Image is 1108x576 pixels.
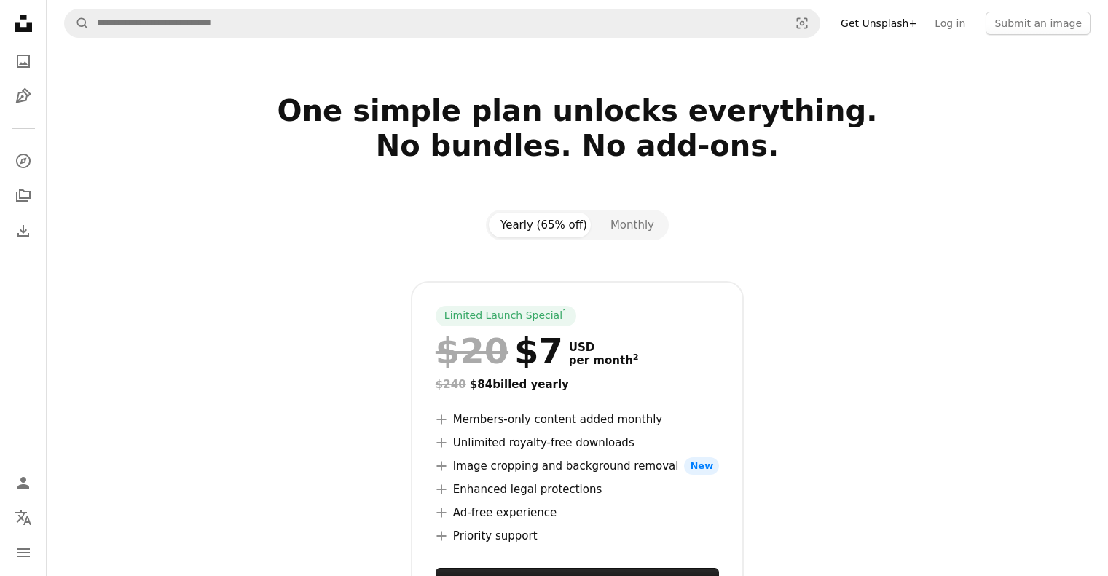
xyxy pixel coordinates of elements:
h2: One simple plan unlocks everything. No bundles. No add-ons. [106,93,1050,198]
button: Monthly [599,213,666,237]
span: $240 [436,378,466,391]
button: Visual search [785,9,820,37]
li: Unlimited royalty-free downloads [436,434,719,451]
sup: 1 [562,308,567,317]
a: Collections [9,181,38,210]
a: Home — Unsplash [9,9,38,41]
li: Members-only content added monthly [436,411,719,428]
a: Log in [926,12,974,35]
a: Illustrations [9,82,38,111]
form: Find visuals sitewide [64,9,820,38]
li: Priority support [436,527,719,545]
button: Language [9,503,38,532]
a: 1 [559,309,570,323]
button: Search Unsplash [65,9,90,37]
a: Get Unsplash+ [832,12,926,35]
a: 2 [630,354,642,367]
sup: 2 [633,352,639,362]
button: Yearly (65% off) [489,213,599,237]
button: Submit an image [986,12,1091,35]
button: Menu [9,538,38,567]
li: Ad-free experience [436,504,719,521]
div: $84 billed yearly [436,376,719,393]
a: Log in / Sign up [9,468,38,497]
span: $20 [436,332,508,370]
li: Image cropping and background removal [436,457,719,475]
span: USD [569,341,639,354]
div: Limited Launch Special [436,306,576,326]
a: Photos [9,47,38,76]
div: $7 [436,332,563,370]
li: Enhanced legal protections [436,481,719,498]
span: per month [569,354,639,367]
a: Download History [9,216,38,245]
a: Explore [9,146,38,175]
span: New [684,457,719,475]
